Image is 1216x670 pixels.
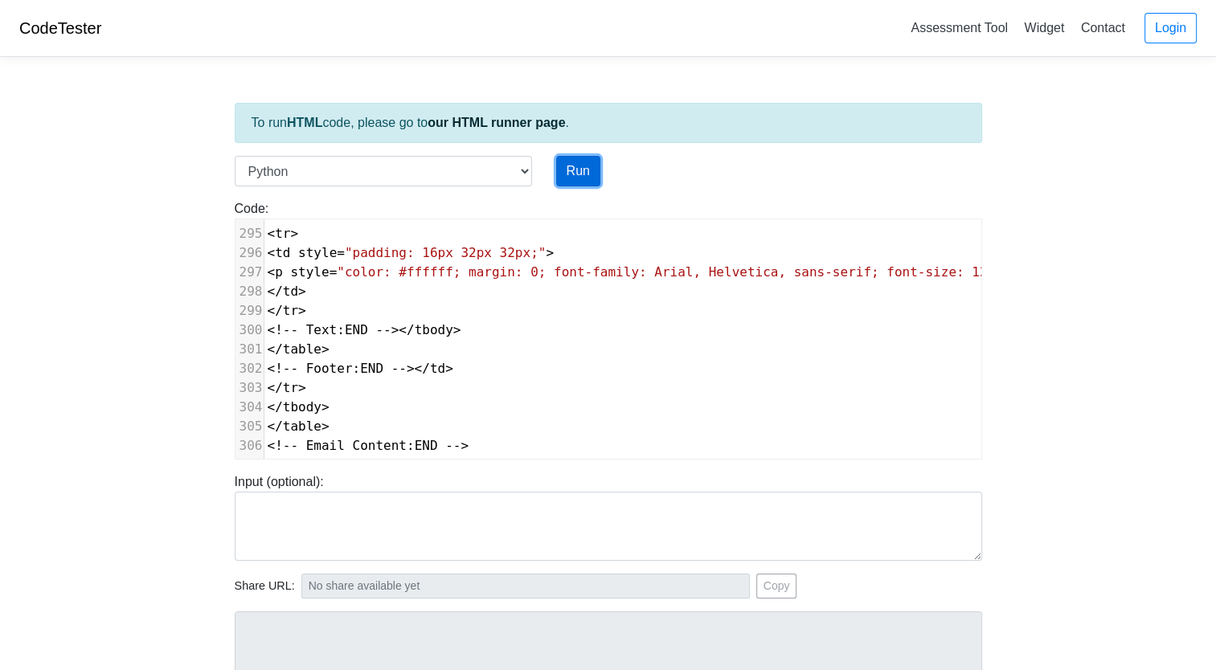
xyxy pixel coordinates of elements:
[428,116,565,129] a: our HTML runner page
[306,322,338,337] span: Text
[268,380,283,395] span: </
[415,438,438,453] span: END
[235,417,264,436] div: 305
[268,322,299,337] span: <!--
[330,264,338,280] span: =
[223,472,994,561] div: Input (optional):
[1144,13,1197,43] a: Login
[375,322,414,337] span: --></
[321,399,330,415] span: >
[306,361,353,376] span: Footer
[223,199,994,460] div: Code:
[904,14,1014,41] a: Assessment Tool
[321,419,330,434] span: >
[268,438,299,453] span: <!--
[275,264,283,280] span: p
[268,284,283,299] span: </
[298,245,337,260] span: style
[453,322,461,337] span: >
[235,321,264,340] div: 300
[235,378,264,398] div: 303
[235,103,982,143] div: To run code, please go to .
[1017,14,1071,41] a: Widget
[235,359,264,378] div: 302
[268,264,276,280] span: <
[283,399,321,415] span: tbody
[352,438,406,453] span: Content
[445,438,469,453] span: -->
[235,282,264,301] div: 298
[306,438,345,453] span: Email
[283,380,298,395] span: tr
[298,284,306,299] span: >
[275,245,290,260] span: td
[345,245,546,260] span: "padding: 16px 32px 32px;"
[235,578,295,595] span: Share URL:
[235,301,264,321] div: 299
[235,398,264,417] div: 304
[337,245,345,260] span: =
[268,303,283,318] span: </
[235,263,264,282] div: 297
[756,574,797,599] button: Copy
[235,224,264,243] div: 295
[235,436,264,456] div: 306
[360,361,383,376] span: END
[345,322,368,337] span: END
[430,361,445,376] span: td
[283,303,298,318] span: tr
[290,264,329,280] span: style
[283,284,298,299] span: td
[391,361,430,376] span: --></
[1075,14,1132,41] a: Contact
[235,243,264,263] div: 296
[415,322,453,337] span: tbody
[301,574,750,599] input: No share available yet
[298,303,306,318] span: >
[19,19,101,37] a: CodeTester
[445,361,453,376] span: >
[268,399,283,415] span: </
[268,438,469,453] span: :
[268,341,283,357] span: </
[268,322,461,337] span: :
[287,116,322,129] strong: HTML
[546,245,554,260] span: >
[298,380,306,395] span: >
[283,341,321,357] span: table
[268,361,299,376] span: <!--
[268,226,276,241] span: <
[283,419,321,434] span: table
[275,226,290,241] span: tr
[235,340,264,359] div: 301
[268,361,453,376] span: :
[290,226,298,241] span: >
[321,341,330,357] span: >
[556,156,600,186] button: Run
[268,245,276,260] span: <
[268,419,283,434] span: </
